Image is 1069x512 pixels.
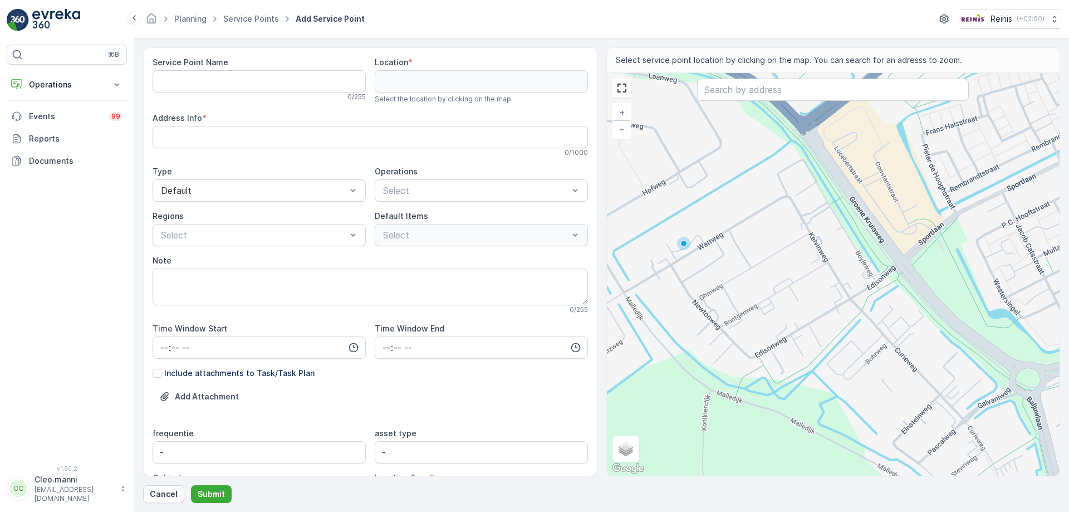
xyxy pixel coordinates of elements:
p: Include attachments to Task/Task Plan [164,368,315,379]
a: Reports [7,128,127,150]
p: Reinis [990,13,1012,25]
p: Documents [29,155,122,167]
label: asset type [375,428,416,438]
span: − [619,124,625,134]
label: Location Type [375,473,430,482]
img: logo_light-DOdMpM7g.png [32,9,80,31]
p: 0 / 1000 [565,148,588,157]
p: Reports [29,133,122,144]
button: Reinis(+02:00) [960,9,1060,29]
p: Cleo.manni [35,474,115,485]
span: + [620,108,625,117]
label: Operations [375,167,418,176]
p: 0 / 255 [570,305,588,314]
label: Type [153,167,172,176]
button: Submit [191,485,232,503]
button: CCCleo.manni[EMAIL_ADDRESS][DOMAIN_NAME] [7,474,127,503]
p: Select [161,228,346,242]
a: Zoom Out [614,121,630,138]
p: Events [29,111,102,122]
img: logo [7,9,29,31]
a: Open this area in Google Maps (opens a new window) [610,461,646,476]
a: Homepage [145,17,158,26]
p: ⌘B [108,50,119,59]
span: Select the location by clicking on the map. [375,95,513,104]
p: ( +02:00 ) [1017,14,1045,23]
div: CC [9,480,27,498]
span: Add Service Point [293,13,367,25]
label: Address Info [153,113,202,123]
p: Operations [29,79,105,90]
a: View Fullscreen [614,80,630,96]
p: Submit [198,489,225,500]
a: Documents [7,150,127,172]
input: Search by address [697,79,969,101]
p: Cancel [150,489,178,500]
img: Reinis-Logo-Vrijstaand_Tekengebied-1-copy2_aBO4n7j.png [960,13,986,25]
label: Service Point Name [153,57,228,67]
label: Regions [153,211,184,221]
label: Default Items [375,211,428,221]
a: Zoom In [614,104,630,121]
a: Planning [174,14,207,23]
label: Note [153,256,171,265]
a: Service Points [223,14,279,23]
p: 99 [111,112,120,121]
img: Google [610,461,646,476]
p: Add Attachment [175,391,239,402]
p: Select [383,184,568,197]
span: Select service point location by clicking on the map. You can search for an adresss to zoom. [616,55,962,66]
button: Cancel [143,485,184,503]
button: Upload File [153,388,246,406]
a: Layers [614,437,638,461]
span: v 1.50.2 [7,465,127,472]
button: Operations [7,74,127,96]
a: Events99 [7,105,127,128]
label: Location [375,57,408,67]
label: Time Window Start [153,324,227,333]
label: Gebied [153,473,181,482]
p: 0 / 255 [347,92,366,101]
label: Time Window End [375,324,444,333]
p: [EMAIL_ADDRESS][DOMAIN_NAME] [35,485,115,503]
label: frequentie [153,428,194,438]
